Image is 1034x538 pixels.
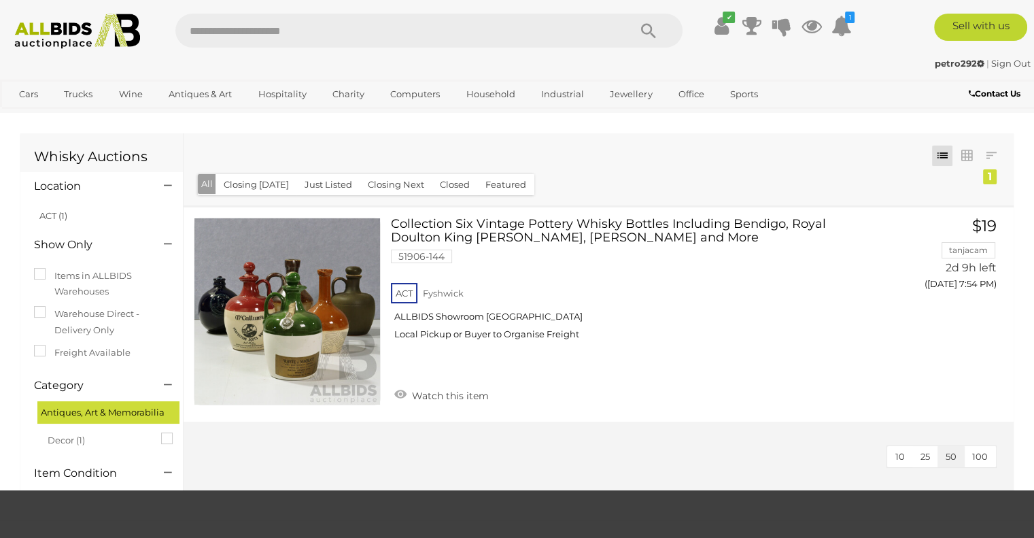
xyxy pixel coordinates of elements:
[831,14,851,38] a: 1
[55,83,101,105] a: Trucks
[34,268,169,300] label: Items in ALLBIDS Warehouses
[935,58,986,69] a: petro292
[401,218,865,350] a: Collection Six Vintage Pottery Whisky Bottles Including Bendigo, Royal Doulton King [PERSON_NAME]...
[983,169,997,184] div: 1
[48,429,150,448] span: Decor (1)
[360,174,432,195] button: Closing Next
[986,58,989,69] span: |
[972,451,988,462] span: 100
[37,401,179,424] div: Antiques, Art & Memorabilia
[34,467,143,480] h4: Item Condition
[887,446,913,467] button: 10
[991,58,1031,69] a: Sign Out
[912,446,938,467] button: 25
[937,446,965,467] button: 50
[964,446,996,467] button: 100
[34,345,131,360] label: Freight Available
[381,83,449,105] a: Computers
[458,83,524,105] a: Household
[391,384,492,405] a: Watch this item
[34,149,169,164] h1: Whisky Auctions
[721,83,767,105] a: Sports
[10,83,47,105] a: Cars
[972,216,997,235] span: $19
[615,14,683,48] button: Search
[34,180,143,192] h4: Location
[296,174,360,195] button: Just Listed
[432,174,478,195] button: Closed
[969,88,1020,99] b: Contact Us
[723,12,735,23] i: ✔
[7,14,148,49] img: Allbids.com.au
[920,451,930,462] span: 25
[409,390,489,402] span: Watch this item
[198,174,216,194] button: All
[34,239,143,251] h4: Show Only
[532,83,593,105] a: Industrial
[895,451,905,462] span: 10
[34,306,169,338] label: Warehouse Direct - Delivery Only
[601,83,661,105] a: Jewellery
[249,83,315,105] a: Hospitality
[34,380,143,392] h4: Category
[477,174,534,195] button: Featured
[160,83,241,105] a: Antiques & Art
[886,218,1001,297] a: $19 tanjacam 2d 9h left ([DATE] 7:54 PM)
[969,86,1024,101] a: Contact Us
[10,105,124,128] a: [GEOGRAPHIC_DATA]
[845,12,855,23] i: 1
[934,14,1027,41] a: Sell with us
[39,210,67,221] a: ACT (1)
[935,58,984,69] strong: petro292
[216,174,297,195] button: Closing [DATE]
[324,83,373,105] a: Charity
[946,451,957,462] span: 50
[711,14,731,38] a: ✔
[110,83,152,105] a: Wine
[670,83,713,105] a: Office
